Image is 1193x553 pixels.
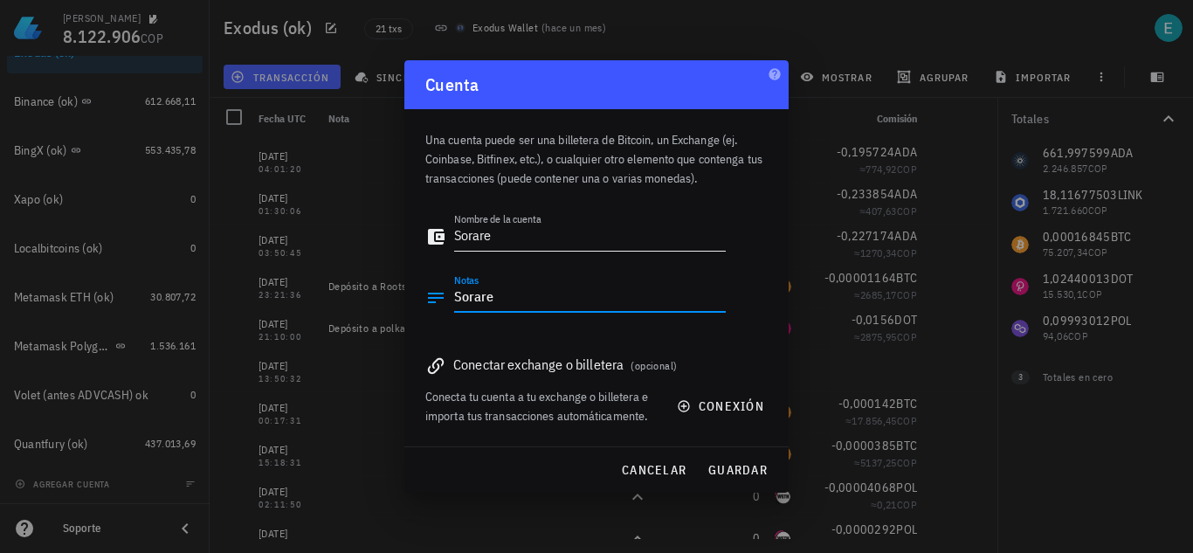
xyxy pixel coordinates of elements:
button: cancelar [614,454,693,486]
button: guardar [700,454,775,486]
label: Notas [454,273,479,287]
span: cancelar [621,462,686,478]
span: conexión [680,398,764,414]
div: Conectar exchange o billetera [425,352,768,377]
div: Conecta tu cuenta a tu exchange o billetera e importa tus transacciones automáticamente. [425,387,656,425]
span: guardar [707,462,768,478]
div: Cuenta [404,60,789,109]
button: conexión [666,391,778,422]
span: (opcional) [631,359,677,372]
div: Una cuenta puede ser una billetera de Bitcoin, un Exchange (ej. Coinbase, Bitfinex, etc.), o cual... [425,109,768,198]
label: Nombre de la cuenta [454,212,541,225]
